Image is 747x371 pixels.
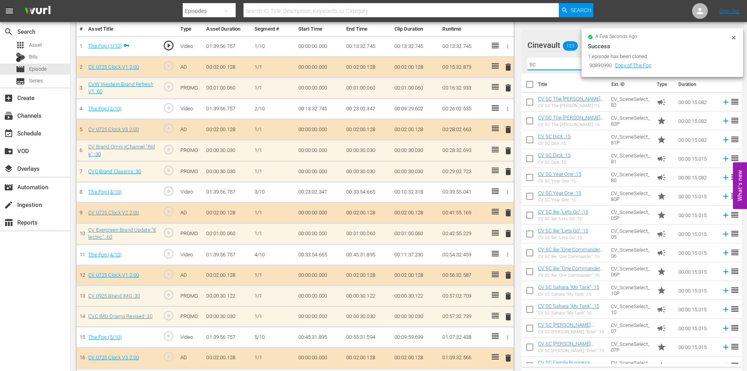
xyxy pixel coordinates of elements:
div: CV SC Year One :15 [538,179,581,184]
td: 00:00:00.000 [295,306,344,327]
svg: Add to Episode [722,192,730,201]
div: CV SC Dick :15 [538,141,571,146]
td: 00:02:00.128 [343,265,391,286]
td: AD [177,265,204,286]
td: CV_SceneSelect_82P [608,111,654,130]
td: 00:00:15.082 [675,130,718,149]
a: CV SC The [PERSON_NAME] :15 [538,96,603,108]
svg: Add to Episode [722,286,730,295]
td: 00:28:32.693 [439,140,487,161]
td: 00:13:32.745 [439,36,487,57]
a: The Fog (1/10) [88,43,122,49]
a: CV 0725 Clock V1 2:00 [88,64,139,70]
td: 00:54:32.459 [439,245,487,265]
td: 00:00:30.030 [203,140,251,161]
td: 00:00:15.015 [675,243,718,262]
td: 00:00:00.000 [295,161,344,182]
div: Success [588,42,737,51]
span: Channels [4,111,13,121]
td: 00:00:30.030 [391,306,440,327]
span: delete [503,229,513,238]
span: Series [29,77,43,85]
a: CV 0725 Clock V3 2:00 [88,126,139,132]
td: Video [177,245,204,265]
td: 1/1 [251,265,295,286]
th: End Time [343,22,391,37]
span: Ingestion [4,200,13,210]
td: CV_SceneSelect_06P [608,262,654,281]
td: 00:00:15.015 [675,300,718,319]
td: CV_SceneSelect_81P [608,130,654,149]
td: 14 [76,306,85,327]
svg: Add to Episode [722,324,730,333]
td: CV_SceneSelect_80 [608,168,654,187]
td: 00:00:15.015 [675,319,718,338]
a: CV SC Dick :15 [538,152,571,158]
td: 00:10:52.318 [391,182,440,203]
td: Video [177,99,204,119]
a: CV SC [PERSON_NAME] "Drive" :15 [538,322,594,334]
a: CV SC Ike "Lets Go" :15 [538,209,588,215]
td: 11 [76,245,85,265]
td: 00:00:30.030 [343,161,391,182]
div: CV SC Ike "One Commander" :15 [538,254,605,259]
td: 1/1 [251,203,295,223]
td: 00:00:00.000 [295,57,344,78]
td: 13 [76,286,85,307]
td: 00:00:15.082 [675,168,718,187]
td: 1/1 [251,223,295,244]
span: Ad [657,173,666,182]
button: Open Feedback Widget [733,162,747,209]
a: CV SC Ike "Lets Go" :15 [538,228,588,234]
td: 00:41:55.169 [439,203,487,223]
td: 00:02:00.128 [391,203,440,223]
div: CV SC Dick :15 [538,160,571,165]
td: 01:39:56.757 [203,99,251,119]
span: reorder [730,210,740,219]
div: CV SC Ike "One Commander" :15 [538,273,605,278]
td: 12 [76,265,85,286]
div: Bits [16,53,25,62]
td: 00:00:30.030 [391,140,440,161]
td: 00:02:00.128 [203,265,251,286]
button: delete [503,291,513,302]
td: 5 [76,119,85,140]
td: CV_SceneSelect_05 [608,225,654,243]
td: 01:39:56.757 [203,245,251,265]
td: 00:01:00.060 [343,223,391,244]
td: CV_SceneSelect_06 [608,243,654,262]
td: 01:39:56.757 [203,182,251,203]
td: 1/1 [251,306,295,327]
span: Series [16,77,25,86]
a: The Fog (4/10) [88,252,122,258]
td: 00:00:30.030 [391,161,440,182]
span: Ad [657,248,666,258]
svg: Add to Episode [722,305,730,314]
td: CV_SceneSelect_81 [608,149,654,168]
th: # [76,22,85,37]
span: reorder [730,154,740,163]
td: 1 [76,36,85,57]
a: The Fog (2/10) [88,106,122,111]
td: CV_SceneSelect_05P [608,206,654,225]
span: reorder [730,248,740,257]
span: Promo [657,286,666,295]
a: CVC Brand Classics :30 [88,168,141,174]
a: Sign Out [719,8,740,14]
td: 7 [76,161,85,182]
td: AD [177,57,204,78]
td: 00:13:32.745 [391,36,440,57]
svg: Add to Episode [722,135,730,144]
td: 00:23:02.347 [295,182,344,203]
a: CVW Western Brand Refresh V1 :60 [88,81,153,95]
td: 00:13:32.745 [343,36,391,57]
span: Create [4,93,13,103]
a: CV SC Year One :15 [538,171,581,177]
span: Ad [657,305,666,314]
td: 00:00:15.015 [675,149,718,168]
td: 15 [76,327,85,348]
div: 1 episode has been cloned [588,53,729,60]
td: 00:00:30.030 [203,306,251,327]
div: Cinevault [527,34,727,56]
td: 00:00:00.000 [295,119,344,140]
